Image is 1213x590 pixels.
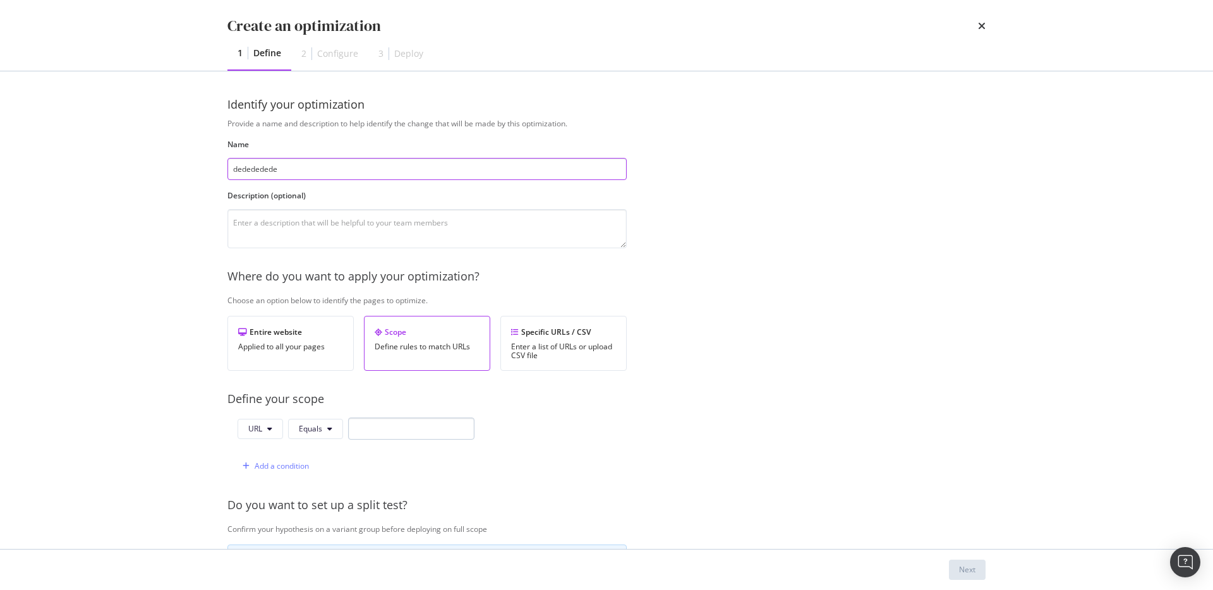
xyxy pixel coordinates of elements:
[511,342,616,360] div: Enter a list of URLs or upload CSV file
[394,47,423,60] div: Deploy
[227,97,986,113] div: Identify your optimization
[248,423,262,434] span: URL
[227,391,1048,407] div: Define your scope
[288,419,343,439] button: Equals
[227,139,627,150] label: Name
[227,15,381,37] div: Create an optimization
[317,47,358,60] div: Configure
[238,327,343,337] div: Entire website
[959,564,975,575] div: Next
[1170,547,1200,577] div: Open Intercom Messenger
[978,15,986,37] div: times
[227,158,627,180] input: Enter an optimization name to easily find it back
[949,560,986,580] button: Next
[238,47,243,59] div: 1
[227,190,627,201] label: Description (optional)
[511,327,616,337] div: Specific URLs / CSV
[253,47,281,59] div: Define
[238,456,309,476] button: Add a condition
[301,47,306,60] div: 2
[375,342,480,351] div: Define rules to match URLs
[238,419,283,439] button: URL
[299,423,322,434] span: Equals
[227,295,1048,306] div: Choose an option below to identify the pages to optimize.
[238,342,343,351] div: Applied to all your pages
[227,268,1048,285] div: Where do you want to apply your optimization?
[375,327,480,337] div: Scope
[227,118,1048,129] div: Provide a name and description to help identify the change that will be made by this optimization.
[227,497,1048,514] div: Do you want to set up a split test?
[255,461,309,471] div: Add a condition
[378,47,383,60] div: 3
[227,524,1048,534] div: Confirm your hypothesis on a variant group before deploying on full scope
